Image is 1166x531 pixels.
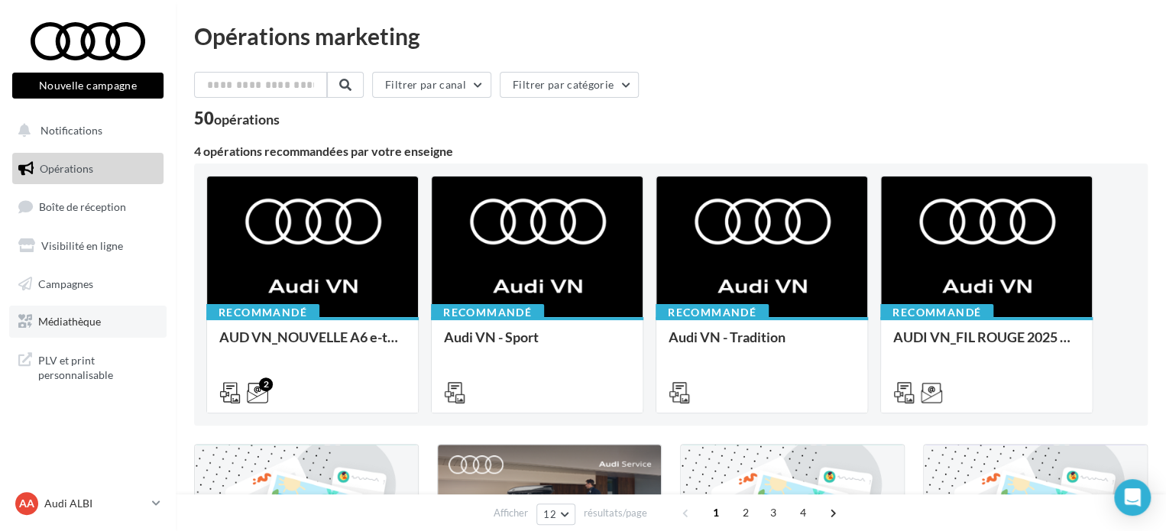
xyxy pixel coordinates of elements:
button: Filtrer par canal [372,72,491,98]
span: Boîte de réception [39,200,126,213]
a: AA Audi ALBI [12,489,164,518]
div: Recommandé [880,304,993,321]
div: 4 opérations recommandées par votre enseigne [194,145,1148,157]
button: Nouvelle campagne [12,73,164,99]
div: Audi VN - Sport [444,329,630,360]
a: Boîte de réception [9,190,167,223]
div: AUD VN_NOUVELLE A6 e-tron [219,329,406,360]
div: 50 [194,110,280,127]
span: Opérations [40,162,93,175]
a: Opérations [9,153,167,185]
div: Audi VN - Tradition [669,329,855,360]
span: AA [19,496,34,511]
span: résultats/page [584,506,647,520]
div: Recommandé [206,304,319,321]
span: Médiathèque [38,315,101,328]
div: 2 [259,377,273,391]
button: Notifications [9,115,160,147]
button: Filtrer par catégorie [500,72,639,98]
span: 4 [791,500,815,525]
div: Recommandé [656,304,769,321]
span: Visibilité en ligne [41,239,123,252]
div: opérations [214,112,280,126]
span: Campagnes [38,277,93,290]
div: Recommandé [431,304,544,321]
a: Médiathèque [9,306,167,338]
span: 1 [704,500,728,525]
span: Notifications [40,124,102,137]
button: 12 [536,503,575,525]
span: 3 [761,500,785,525]
span: Afficher [494,506,528,520]
div: Opérations marketing [194,24,1148,47]
p: Audi ALBI [44,496,146,511]
div: Open Intercom Messenger [1114,479,1151,516]
a: PLV et print personnalisable [9,344,167,389]
a: Campagnes [9,268,167,300]
span: 12 [543,508,556,520]
span: PLV et print personnalisable [38,350,157,383]
span: 2 [734,500,758,525]
a: Visibilité en ligne [9,230,167,262]
div: AUDI VN_FIL ROUGE 2025 - A1, Q2, Q3, Q5 et Q4 e-tron [893,329,1080,360]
